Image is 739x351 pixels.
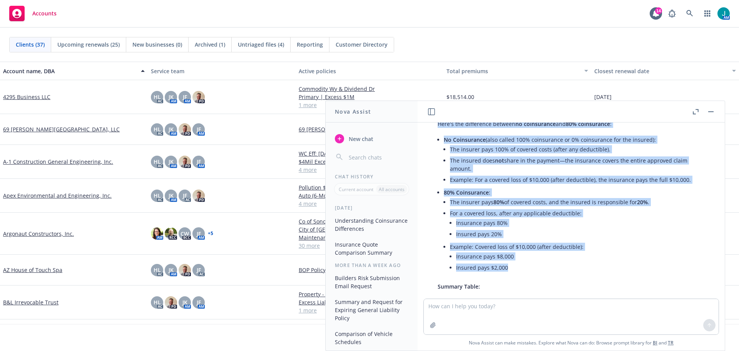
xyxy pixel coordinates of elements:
[197,230,201,238] span: JF
[515,120,556,128] span: no coinsurance
[151,227,163,240] img: photo
[169,125,174,133] span: JK
[326,205,418,211] div: [DATE]
[444,188,705,196] p: :
[299,183,440,191] a: Pollution $1M/$5M (Annual Policy)
[299,225,440,242] a: City of [GEOGRAPHIC_DATA] - Roseland Pavement Maintenance 2025 Project
[332,296,411,324] button: Summary and Request for Expiring General Liability Policy
[456,217,705,228] li: Insurance pays 80%
[299,101,440,109] a: 1 more
[456,251,705,262] li: Insurance pays $8,000
[332,272,411,292] button: Builders Risk Submission Email Request
[444,136,486,143] span: No Coinsurance
[16,40,45,49] span: Clients (37)
[179,123,191,136] img: photo
[717,7,730,20] img: photo
[183,191,187,200] span: JF
[299,125,440,133] a: 69 [PERSON_NAME][GEOGRAPHIC_DATA] Apts
[192,91,205,103] img: photo
[179,264,191,276] img: photo
[594,93,612,101] span: [DATE]
[299,242,440,250] a: 30 more
[336,40,388,49] span: Customer Directory
[132,40,182,49] span: New businesses (0)
[495,157,504,164] span: not
[347,135,373,143] span: New chat
[183,93,187,101] span: JF
[3,266,62,274] a: AZ House of Touch Spa
[299,158,440,166] a: $4Mil Excess Liability
[165,227,177,240] img: photo
[668,339,674,346] a: TR
[700,6,715,21] a: Switch app
[297,40,323,49] span: Reporting
[299,166,440,174] a: 4 more
[299,85,440,93] a: Commodity Wy & Dividend Dr
[208,231,213,236] a: + 5
[181,230,189,238] span: CW
[32,10,57,17] span: Accounts
[379,186,405,193] p: All accounts
[591,62,739,80] button: Closest renewal date
[446,93,474,101] span: $18,514.00
[339,186,373,193] p: Current account
[154,191,161,200] span: HL
[450,144,705,155] li: The insurer pays 100% of covered costs (after any deductible).
[169,93,174,101] span: JK
[450,155,705,174] li: The insured does share in the payment—the insurance covers the entire approved claim amount.
[299,93,440,101] a: Primary | Excess $1M
[332,214,411,235] button: Understanding Coinsurance Differences
[421,335,722,351] span: Nova Assist can make mistakes. Explore what Nova can do: Browse prompt library for and
[151,67,293,75] div: Service team
[299,306,440,314] a: 1 more
[443,62,591,80] button: Total premiums
[197,158,201,166] span: JF
[299,67,440,75] div: Active policies
[3,191,112,200] a: Apex Environmental and Engineering, Inc.
[169,158,174,166] span: JK
[438,283,480,290] span: Summary Table:
[154,266,161,274] span: HL
[299,290,440,298] a: Property - CA Fair Plan Wrap Policy
[3,158,113,166] a: A-1 Construction General Engineering, Inc.
[165,296,177,309] img: photo
[154,93,161,101] span: HL
[347,152,408,163] input: Search chats
[438,120,705,128] p: Here's the difference between and :
[456,262,705,273] li: Insured pays $2,000
[299,200,440,208] a: 4 more
[3,125,120,133] a: 69 [PERSON_NAME][GEOGRAPHIC_DATA], LLC
[299,217,440,225] a: Co of Sonoma/Encroachment Permit
[299,266,440,274] a: BOP Policy GL/BPP/XL/Cyber
[446,67,580,75] div: Total premiums
[655,7,662,14] div: 14
[3,230,74,238] a: Argonaut Constructors, Inc.
[493,198,504,206] span: 80%
[664,6,680,21] a: Report a Bug
[682,6,697,21] a: Search
[332,327,411,348] button: Comparison of Vehicle Schedules
[594,67,727,75] div: Closest renewal date
[335,107,371,116] h1: Nova Assist
[332,238,411,259] button: Insurance Quote Comparison Summary
[154,298,161,306] span: HL
[148,62,296,80] button: Service team
[444,189,489,196] span: 80% Coinsurance
[296,62,443,80] button: Active policies
[3,93,50,101] a: 4295 Business LLC
[179,156,191,168] img: photo
[326,173,418,180] div: Chat History
[450,196,705,208] li: The insurer pays of covered costs, and the insured is responsible for .
[154,125,161,133] span: HL
[637,198,648,206] span: 20%
[197,125,201,133] span: JF
[154,158,161,166] span: HL
[3,67,136,75] div: Account name, DBA
[450,174,705,185] li: Example: For a covered loss of $10,000 (after deductible), the insurance pays the full $10,000.
[238,40,284,49] span: Untriaged files (4)
[57,40,120,49] span: Upcoming renewals (25)
[195,40,225,49] span: Archived (1)
[3,298,59,306] a: B&L Irrevocable Trust
[444,136,705,144] p: (also called 100% coinsurance or 0% coinsurance for the insured):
